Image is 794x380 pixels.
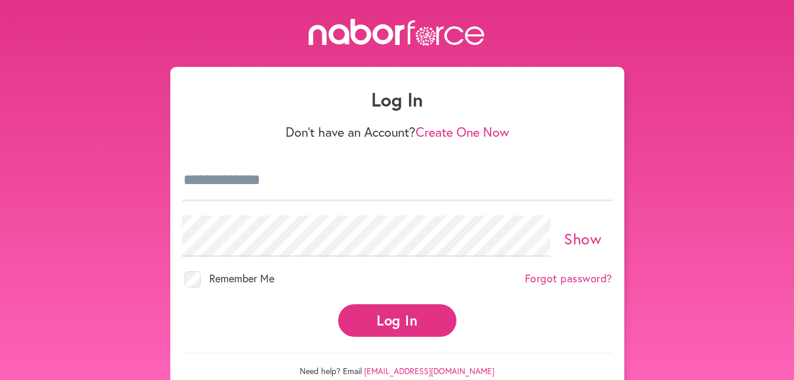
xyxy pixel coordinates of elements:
[564,228,601,249] a: Show
[182,124,612,140] p: Don't have an Account?
[209,271,274,285] span: Remember Me
[182,353,612,376] p: Need help? Email
[338,304,456,337] button: Log In
[525,272,612,285] a: Forgot password?
[364,365,494,376] a: [EMAIL_ADDRESS][DOMAIN_NAME]
[182,88,612,111] h1: Log In
[416,123,509,140] a: Create One Now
